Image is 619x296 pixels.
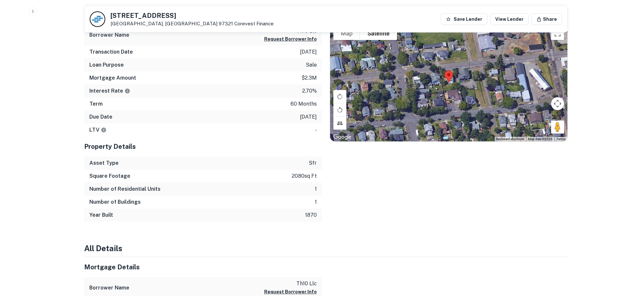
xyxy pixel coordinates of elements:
button: Toggle fullscreen view [551,27,564,40]
h6: Transaction Date [89,48,133,56]
h6: Number of Residential Units [89,185,161,193]
h6: Due Date [89,113,112,121]
button: Rotate map clockwise [333,90,346,103]
h6: LTV [89,126,107,134]
button: Keyboard shortcuts [496,137,524,141]
h6: Year Built [89,211,113,219]
a: Open this area in Google Maps (opens a new window) [332,133,353,141]
h6: Mortgage Amount [89,74,136,82]
p: 60 months [290,100,317,108]
h6: Term [89,100,103,108]
h5: [STREET_ADDRESS] [110,12,274,19]
p: 1 [315,198,317,206]
svg: The interest rates displayed on the website are for informational purposes only and may be report... [124,88,130,94]
button: Drag Pegman onto the map to open Street View [551,121,564,134]
button: Show satellite imagery [360,27,397,40]
p: $2.3m [302,74,317,82]
button: Request Borrower Info [264,35,317,43]
p: th10 llc [264,280,317,288]
button: Show street map [333,27,360,40]
h6: Borrower Name [89,284,129,292]
p: [DATE] [300,48,317,56]
p: [GEOGRAPHIC_DATA], [GEOGRAPHIC_DATA] 97321 [110,21,274,27]
p: 2080 sq ft [292,172,317,180]
h6: Number of Buildings [89,198,141,206]
p: 1 [315,185,317,193]
p: sfr [309,159,317,167]
a: Terms (opens in new tab) [556,137,565,141]
h5: Mortgage Details [84,262,322,272]
p: 1870 [305,211,317,219]
img: Google [332,133,353,141]
h6: Loan Purpose [89,61,124,69]
h5: Property Details [84,142,322,151]
p: [DATE] [300,113,317,121]
svg: LTVs displayed on the website are for informational purposes only and may be reported incorrectly... [101,127,107,133]
span: Map data ©2025 [528,137,552,141]
p: 2.70% [302,87,317,95]
button: Rotate map counterclockwise [333,103,346,116]
button: Map camera controls [551,97,564,110]
h6: Interest Rate [89,87,130,95]
iframe: Chat Widget [587,244,619,275]
a: View Lender [490,13,529,25]
p: sale [306,61,317,69]
h4: All Details [84,242,568,254]
button: Tilt map [333,117,346,130]
a: Corevest Finance [234,21,274,26]
h6: Square Footage [89,172,130,180]
h6: Borrower Name [89,31,129,39]
p: - [315,126,317,134]
button: Save Lender [441,13,487,25]
button: Share [531,13,562,25]
h6: Asset Type [89,159,119,167]
button: Request Borrower Info [264,288,317,296]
